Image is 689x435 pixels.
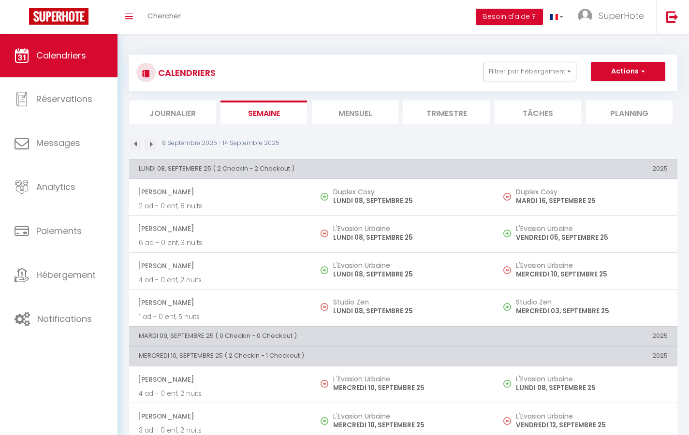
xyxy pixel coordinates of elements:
span: Calendriers [36,49,86,61]
span: Analytics [36,181,75,193]
p: MERCREDI 10, SEPTEMBRE 25 [333,383,485,393]
h5: L'Evasion Urbaine [333,225,485,232]
span: Hébergement [36,269,96,281]
h5: L'Evasion Urbaine [516,225,668,232]
li: Tâches [495,101,581,124]
p: 1 ad - 0 enf, 5 nuits [139,312,302,322]
th: 2025 [495,159,677,178]
h5: Duplex Cosy [516,188,668,196]
h5: Studio Zen [516,298,668,306]
button: Filtrer par hébergement [484,62,576,81]
h5: Duplex Cosy [333,188,485,196]
p: MERCREDI 10, SEPTEMBRE 25 [516,269,668,279]
span: Notifications [37,313,92,325]
span: Messages [36,137,80,149]
p: 2 ad - 0 enf, 8 nuits [139,201,302,211]
img: logout [666,11,678,23]
span: SuperHote [599,10,644,22]
p: 4 ad - 0 enf, 2 nuits [139,275,302,285]
span: [PERSON_NAME] [138,293,302,312]
span: [PERSON_NAME] [138,370,302,389]
span: Paiements [36,225,82,237]
p: LUNDI 08, SEPTEMBRE 25 [516,383,668,393]
li: Planning [586,101,673,124]
p: MERCREDI 03, SEPTEMBRE 25 [516,306,668,316]
li: Trimestre [403,101,490,124]
th: 2025 [495,347,677,366]
p: LUNDI 08, SEPTEMBRE 25 [333,232,485,243]
h5: L'Evasion Urbaine [333,375,485,383]
p: LUNDI 08, SEPTEMBRE 25 [333,269,485,279]
span: [PERSON_NAME] [138,407,302,425]
li: Journalier [129,101,216,124]
th: MERCREDI 10, SEPTEMBRE 25 ( 2 Checkin - 1 Checkout ) [129,347,495,366]
img: NO IMAGE [503,380,511,388]
img: NO IMAGE [503,417,511,425]
span: Réservations [36,93,92,105]
th: LUNDI 08, SEPTEMBRE 25 ( 2 Checkin - 2 Checkout ) [129,159,495,178]
button: Ouvrir le widget de chat LiveChat [8,4,37,33]
p: 6 ad - 0 enf, 3 nuits [139,238,302,248]
img: Super Booking [29,8,88,25]
p: LUNDI 08, SEPTEMBRE 25 [333,196,485,206]
img: NO IMAGE [503,193,511,201]
span: [PERSON_NAME] [138,183,302,201]
p: MERCREDI 10, SEPTEMBRE 25 [333,420,485,430]
h5: Studio Zen [333,298,485,306]
h5: L'Evasion Urbaine [516,412,668,420]
h5: L'Evasion Urbaine [333,412,485,420]
h5: L'Evasion Urbaine [516,261,668,269]
img: NO IMAGE [503,266,511,274]
p: LUNDI 08, SEPTEMBRE 25 [333,306,485,316]
img: NO IMAGE [503,303,511,311]
img: NO IMAGE [321,230,328,237]
p: 4 ad - 0 enf, 2 nuits [139,389,302,399]
button: Besoin d'aide ? [476,9,543,25]
th: MARDI 09, SEPTEMBRE 25 ( 0 Checkin - 0 Checkout ) [129,326,495,346]
p: MARDI 16, SEPTEMBRE 25 [516,196,668,206]
h3: CALENDRIERS [156,62,216,84]
li: Semaine [220,101,307,124]
span: [PERSON_NAME] [138,257,302,275]
li: Mensuel [312,101,398,124]
button: Actions [591,62,665,81]
span: [PERSON_NAME] [138,219,302,238]
p: VENDREDI 12, SEPTEMBRE 25 [516,420,668,430]
th: 2025 [495,326,677,346]
p: VENDREDI 05, SEPTEMBRE 25 [516,232,668,243]
img: NO IMAGE [321,380,328,388]
h5: L'Evasion Urbaine [333,261,485,269]
img: NO IMAGE [321,303,328,311]
p: 8 Septembre 2025 - 14 Septembre 2025 [162,139,279,148]
img: NO IMAGE [503,230,511,237]
span: Chercher [147,11,181,21]
h5: L'Evasion Urbaine [516,375,668,383]
img: ... [578,9,592,23]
